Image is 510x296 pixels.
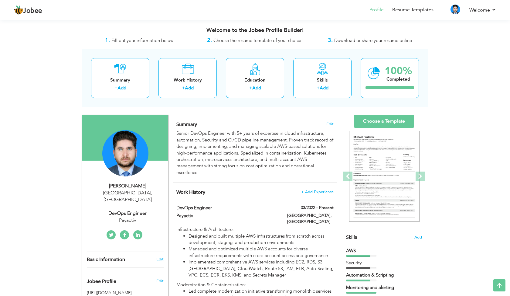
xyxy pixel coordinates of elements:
a: Add [117,85,126,91]
a: Resume Templates [392,6,433,13]
img: Syed Najmuddin [102,130,148,176]
label: DevOps Engineer [176,205,278,211]
div: [PERSON_NAME] [87,183,168,190]
a: Add [185,85,194,91]
div: Payactiv [87,217,168,224]
span: Jobee Profile [87,279,116,284]
li: Managed and optimized multiple AWS accounts for diverse infrastructure requirements with cross-ac... [189,246,334,259]
a: Profile [369,6,384,13]
span: , [151,190,152,196]
a: Add [320,85,328,91]
h4: Adding a summary is a quick and easy way to highlight your experience and interests. [176,121,334,127]
div: Senior DevOps Engineer with 5+ years of expertise in cloud infrastructure, automation, Security a... [176,130,334,176]
span: Skills [346,234,357,241]
span: Fill out your information below. [111,37,175,44]
div: Summary [96,77,144,83]
li: Implemented comprehensive AWS services including EC2, RDS, S3, [GEOGRAPHIC_DATA], CloudWatch, Rou... [189,259,334,278]
label: Payactiv [176,213,278,219]
a: Edit [156,256,164,262]
span: Add [414,235,422,240]
div: Skills [298,77,347,83]
label: + [114,85,117,91]
div: Education [231,77,279,83]
div: Enhance your career by creating a custom URL for your Jobee public profile. [82,272,168,287]
div: DevOps Engineer [87,210,168,217]
span: + Add Experience [301,190,334,194]
label: + [249,85,252,91]
div: Completed [385,76,412,82]
span: Summary [176,121,197,128]
li: Designed and built multiple AWS infrastructures from scratch across development, staging, and pro... [189,233,334,246]
span: Work History [176,189,205,196]
div: 100% [385,66,412,76]
label: [GEOGRAPHIC_DATA], [GEOGRAPHIC_DATA] [287,213,334,225]
div: AWS [346,248,422,254]
div: Work History [163,77,212,83]
label: + [182,85,185,91]
span: Choose the resume template of your choice! [213,37,303,44]
span: Download or share your resume online. [334,37,413,44]
span: Jobee [23,8,42,14]
strong: 3. [328,37,333,44]
span: Edit [156,278,164,284]
label: + [317,85,320,91]
div: [GEOGRAPHIC_DATA] [GEOGRAPHIC_DATA] [87,190,168,204]
img: Profile Img [450,5,460,14]
div: Automation & Scripting [346,272,422,278]
img: jobee.io [14,5,23,15]
h5: [URL][DOMAIN_NAME] [87,291,164,295]
div: Security [346,260,422,266]
a: Choose a Template [354,115,414,128]
a: Add [252,85,261,91]
label: 03/2022 - Present [301,205,334,211]
strong: 1. [105,37,110,44]
strong: 2. [207,37,212,44]
h4: This helps to show the companies you have worked for. [176,189,334,195]
span: Edit [326,122,334,126]
a: Jobee [14,5,42,15]
span: Basic Information [87,257,125,263]
div: Monitoring and alerting [346,284,422,291]
h3: Welcome to the Jobee Profile Builder! [82,27,428,33]
a: Welcome [469,6,496,14]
